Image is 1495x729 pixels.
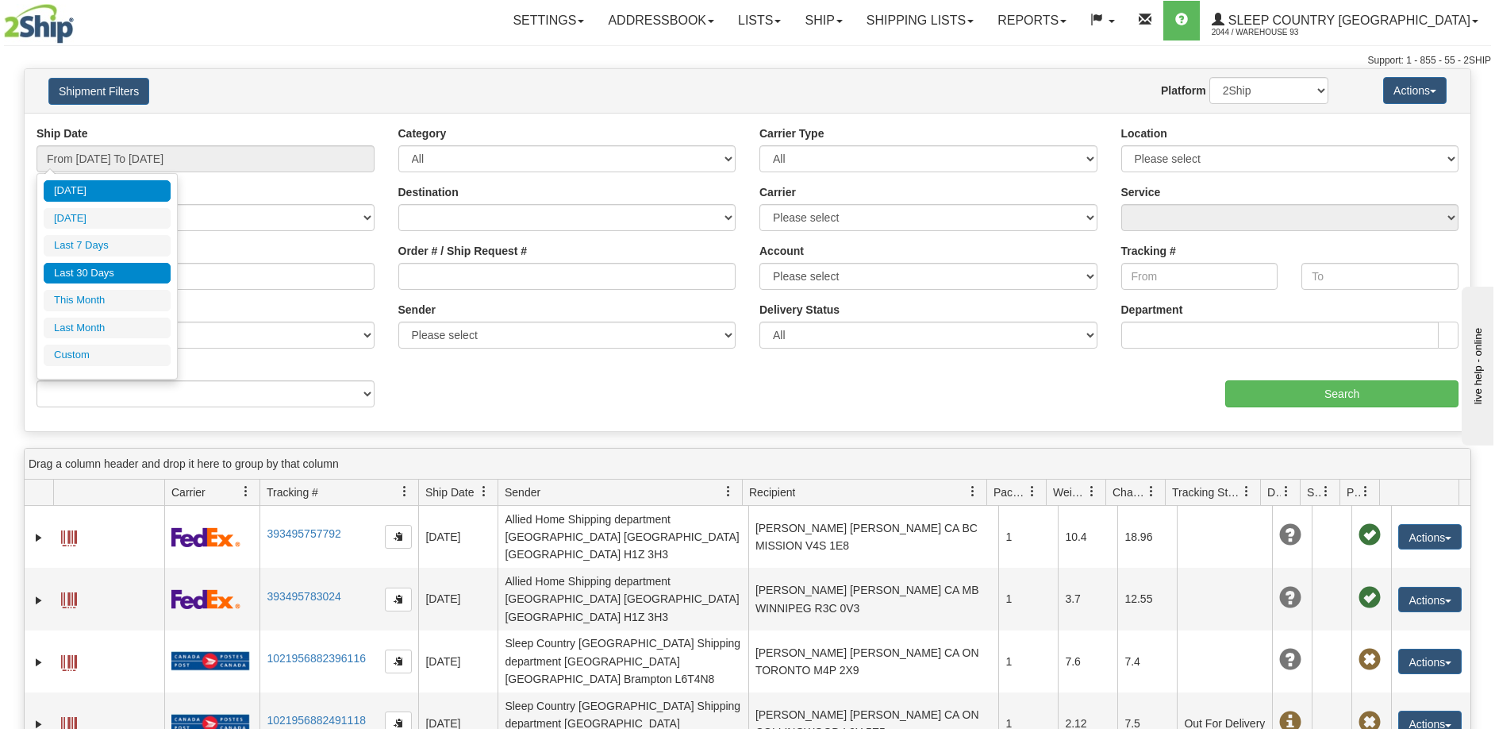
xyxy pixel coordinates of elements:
[1458,283,1493,445] iframe: chat widget
[171,527,240,547] img: 2 - FedEx Express®
[1224,13,1470,27] span: Sleep Country [GEOGRAPHIC_DATA]
[1117,631,1177,692] td: 7.4
[48,78,149,105] button: Shipment Filters
[37,125,88,141] label: Ship Date
[1359,649,1381,671] span: Pickup Not Assigned
[1398,524,1462,550] button: Actions
[1359,524,1381,546] span: Pickup Successfully created
[501,1,596,40] a: Settings
[1279,524,1301,546] span: Unknown
[398,243,528,259] label: Order # / Ship Request #
[471,478,498,505] a: Ship Date filter column settings
[1398,587,1462,612] button: Actions
[1398,649,1462,674] button: Actions
[233,478,259,505] a: Carrier filter column settings
[61,585,77,611] a: Label
[12,13,147,25] div: live help - online
[1279,587,1301,609] span: Unknown
[1121,184,1161,200] label: Service
[498,506,748,568] td: Allied Home Shipping department [GEOGRAPHIC_DATA] [GEOGRAPHIC_DATA] [GEOGRAPHIC_DATA] H1Z 3H3
[171,589,240,609] img: 2 - FedEx Express®
[505,484,540,500] span: Sender
[1279,649,1301,671] span: Unknown
[1172,484,1241,500] span: Tracking Status
[1312,478,1339,505] a: Shipment Issues filter column settings
[748,568,999,630] td: [PERSON_NAME] [PERSON_NAME] CA MB WINNIPEG R3C 0V3
[44,180,171,202] li: [DATE]
[1053,484,1086,500] span: Weight
[1307,484,1320,500] span: Shipment Issues
[425,484,474,500] span: Ship Date
[498,631,748,692] td: Sleep Country [GEOGRAPHIC_DATA] Shipping department [GEOGRAPHIC_DATA] [GEOGRAPHIC_DATA] Brampton ...
[596,1,726,40] a: Addressbook
[418,506,498,568] td: [DATE]
[1200,1,1490,40] a: Sleep Country [GEOGRAPHIC_DATA] 2044 / Warehouse 93
[759,125,824,141] label: Carrier Type
[267,527,340,540] a: 393495757792
[1121,263,1278,290] input: From
[267,590,340,603] a: 393495783024
[31,592,47,608] a: Expand
[1273,478,1300,505] a: Delivery Status filter column settings
[267,714,366,727] a: 1021956882491118
[171,651,249,671] img: 20 - Canada Post
[748,631,999,692] td: [PERSON_NAME] [PERSON_NAME] CA ON TORONTO M4P 2X9
[1019,478,1046,505] a: Packages filter column settings
[855,1,986,40] a: Shipping lists
[1078,478,1105,505] a: Weight filter column settings
[4,4,74,44] img: logo2044.jpg
[1212,25,1331,40] span: 2044 / Warehouse 93
[998,631,1058,692] td: 1
[418,568,498,630] td: [DATE]
[31,530,47,546] a: Expand
[4,54,1491,67] div: Support: 1 - 855 - 55 - 2SHIP
[759,302,840,318] label: Delivery Status
[1138,478,1165,505] a: Charge filter column settings
[1113,484,1146,500] span: Charge
[385,650,412,673] button: Copy to clipboard
[1117,506,1177,568] td: 18.96
[1121,302,1183,318] label: Department
[1359,587,1381,609] span: Pickup Successfully created
[171,484,206,500] span: Carrier
[998,506,1058,568] td: 1
[1301,263,1458,290] input: To
[1121,243,1176,259] label: Tracking #
[267,484,318,500] span: Tracking #
[715,478,742,505] a: Sender filter column settings
[749,484,795,500] span: Recipient
[993,484,1027,500] span: Packages
[1117,568,1177,630] td: 12.55
[385,588,412,611] button: Copy to clipboard
[398,125,447,141] label: Category
[391,478,418,505] a: Tracking # filter column settings
[1233,478,1260,505] a: Tracking Status filter column settings
[398,184,459,200] label: Destination
[726,1,793,40] a: Lists
[44,263,171,284] li: Last 30 Days
[1352,478,1379,505] a: Pickup Status filter column settings
[44,235,171,256] li: Last 7 Days
[385,525,412,549] button: Copy to clipboard
[1121,125,1167,141] label: Location
[1347,484,1360,500] span: Pickup Status
[44,318,171,339] li: Last Month
[498,568,748,630] td: Allied Home Shipping department [GEOGRAPHIC_DATA] [GEOGRAPHIC_DATA] [GEOGRAPHIC_DATA] H1Z 3H3
[44,208,171,229] li: [DATE]
[748,506,999,568] td: [PERSON_NAME] [PERSON_NAME] CA BC MISSION V4S 1E8
[44,345,171,366] li: Custom
[959,478,986,505] a: Recipient filter column settings
[398,302,436,318] label: Sender
[418,631,498,692] td: [DATE]
[1161,83,1206,98] label: Platform
[44,290,171,311] li: This Month
[1225,380,1458,407] input: Search
[759,243,804,259] label: Account
[1058,506,1117,568] td: 10.4
[1383,77,1447,104] button: Actions
[1058,568,1117,630] td: 3.7
[793,1,854,40] a: Ship
[25,449,1470,480] div: grid grouping header
[1058,631,1117,692] td: 7.6
[61,648,77,673] a: Label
